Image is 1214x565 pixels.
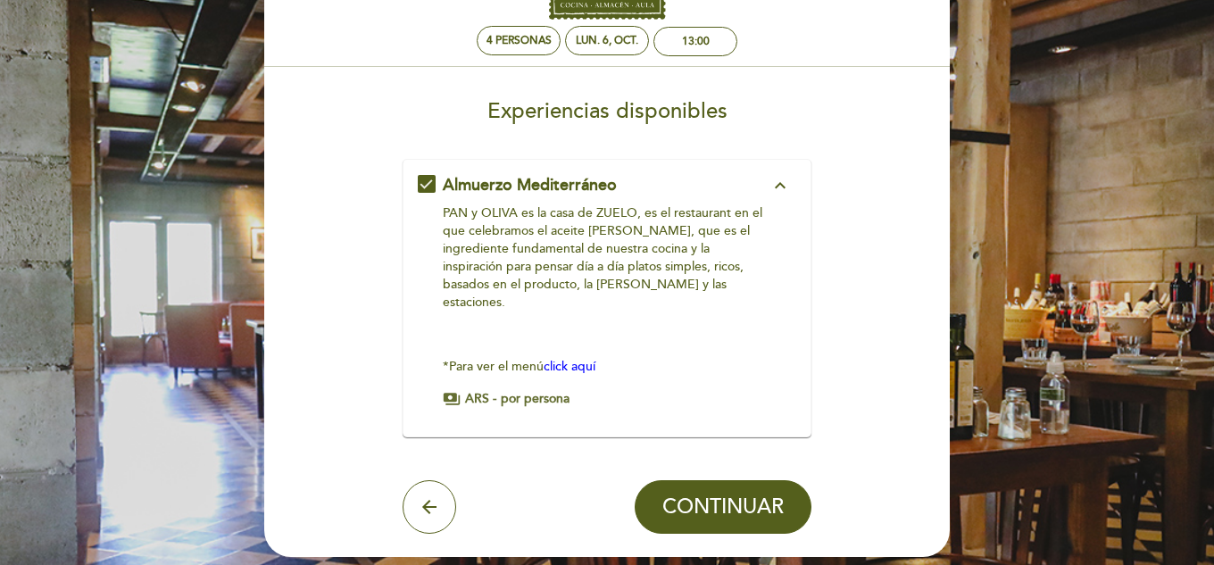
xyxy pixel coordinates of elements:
span: ARS - [465,390,496,408]
p: *Para ver el menú [443,358,770,376]
p: PAN y OLIVA es la casa de ZUELO, es el restaurant en el que celebramos el aceite [PERSON_NAME], q... [443,204,770,312]
span: Almuerzo Mediterráneo [443,175,617,195]
button: arrow_back [403,480,456,534]
a: click aquí [544,359,595,374]
button: CONTINUAR [635,480,811,534]
span: CONTINUAR [662,494,784,519]
span: payments [443,390,461,408]
div: 13:00 [682,35,710,48]
i: arrow_back [419,496,440,518]
button: expand_less [764,174,796,197]
div: lun. 6, oct. [576,34,638,47]
span: Experiencias disponibles [487,98,728,124]
span: por persona [501,390,570,408]
md-checkbox: Almuerzo Mediterráneo expand_less PAN y OLIVA es la casa de ZUELO, es el restaurant en el que cel... [418,174,797,408]
i: expand_less [769,175,791,196]
span: 4 personas [486,34,552,47]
